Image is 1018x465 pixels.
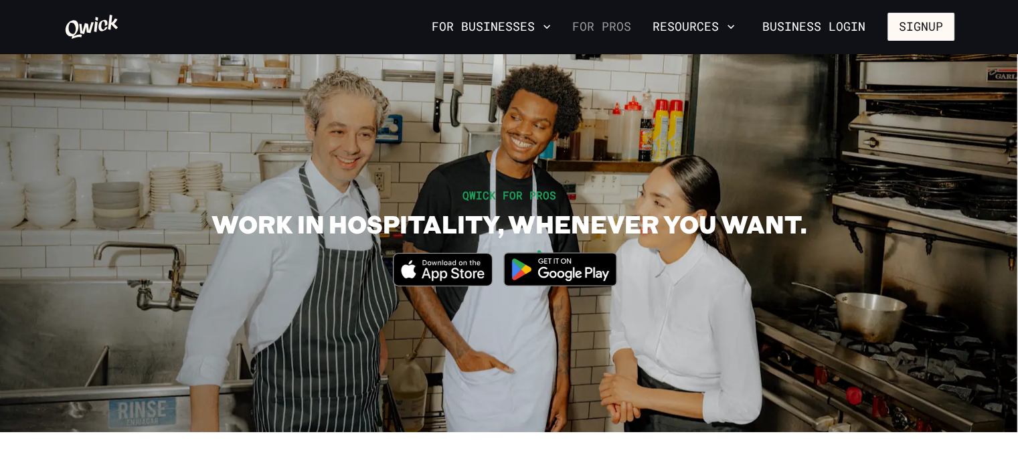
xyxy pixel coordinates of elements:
h1: WORK IN HOSPITALITY, WHENEVER YOU WANT. [211,209,807,239]
span: QWICK FOR PROS [462,188,556,202]
button: Signup [887,13,954,41]
a: Download on the App Store [393,275,493,289]
a: Business Login [751,13,877,41]
img: Get it on Google Play [495,244,625,294]
button: For Businesses [426,15,556,38]
a: For Pros [567,15,637,38]
button: Resources [647,15,740,38]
